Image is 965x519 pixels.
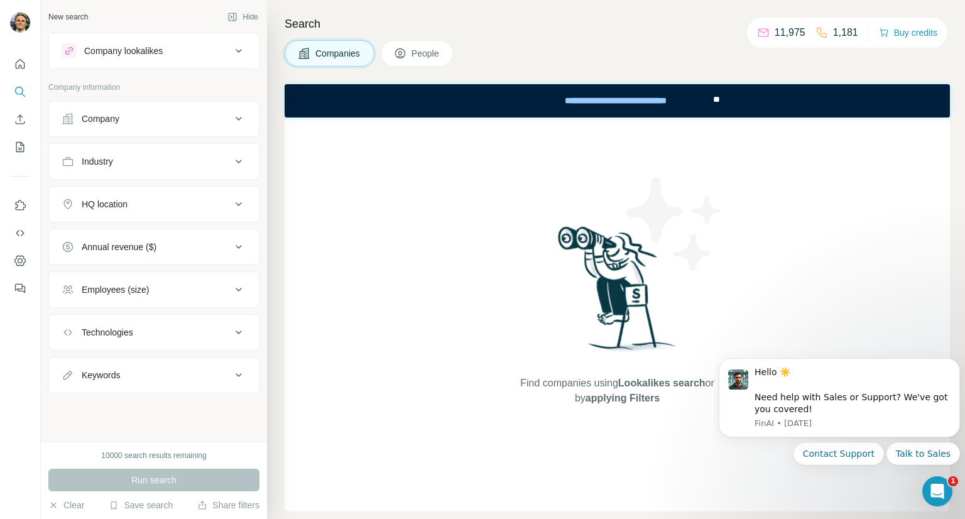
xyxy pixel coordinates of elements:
button: Quick start [10,53,30,75]
div: Company lookalikes [84,45,163,57]
div: Annual revenue ($) [82,241,156,253]
p: 1,181 [833,25,858,40]
span: 1 [948,476,958,486]
button: Dashboard [10,249,30,272]
button: Industry [49,146,259,177]
button: Use Surfe API [10,222,30,244]
button: Keywords [49,360,259,390]
button: Buy credits [879,24,937,41]
button: Share filters [197,499,259,511]
button: Feedback [10,277,30,300]
div: Keywords [82,369,120,381]
iframe: Intercom live chat [922,476,952,506]
iframe: Banner [285,84,950,117]
span: Find companies using or by [516,376,717,406]
div: 10000 search results remaining [101,450,206,461]
p: Company information [48,82,259,93]
button: Technologies [49,317,259,347]
button: HQ location [49,189,259,219]
div: Industry [82,155,113,168]
button: Company [49,104,259,134]
img: Surfe Illustration - Stars [618,168,731,281]
button: Hide [219,8,267,26]
img: Surfe Illustration - Woman searching with binoculars [552,223,683,363]
div: HQ location [82,198,128,210]
h4: Search [285,15,950,33]
p: 11,975 [775,25,805,40]
button: Company lookalikes [49,36,259,66]
button: Annual revenue ($) [49,232,259,262]
button: Clear [48,499,84,511]
iframe: Intercom notifications message [714,343,965,513]
button: Save search [109,499,173,511]
div: Company [82,112,119,125]
div: Employees (size) [82,283,149,296]
button: My lists [10,136,30,158]
button: Use Surfe on LinkedIn [10,194,30,217]
div: New search [48,11,88,23]
button: Enrich CSV [10,108,30,131]
img: Avatar [10,13,30,33]
button: Search [10,80,30,103]
button: Employees (size) [49,275,259,305]
span: Companies [315,47,361,60]
span: Lookalikes search [618,378,706,388]
div: Technologies [82,326,133,339]
span: applying Filters [586,393,660,403]
span: People [412,47,440,60]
